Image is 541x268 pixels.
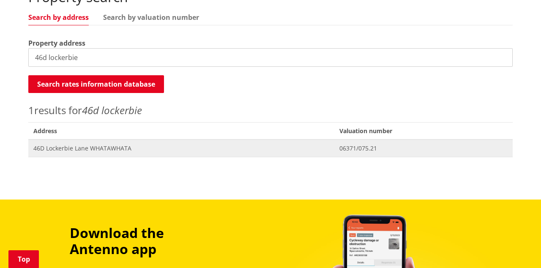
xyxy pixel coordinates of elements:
[82,103,142,117] em: 46d lockerbie
[28,38,85,48] label: Property address
[28,103,513,118] p: results for
[8,250,39,268] a: Top
[28,139,513,157] a: 46D Lockerbie Lane WHATAWHATA 06371/075.21
[28,122,334,139] span: Address
[28,14,89,21] a: Search by address
[502,232,533,263] iframe: Messenger Launcher
[339,144,508,153] span: 06371/075.21
[334,122,513,139] span: Valuation number
[70,225,223,257] h3: Download the Antenno app
[28,103,34,117] span: 1
[28,48,513,67] input: e.g. Duke Street NGARUAWAHIA
[28,75,164,93] button: Search rates information database
[103,14,199,21] a: Search by valuation number
[33,144,329,153] span: 46D Lockerbie Lane WHATAWHATA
